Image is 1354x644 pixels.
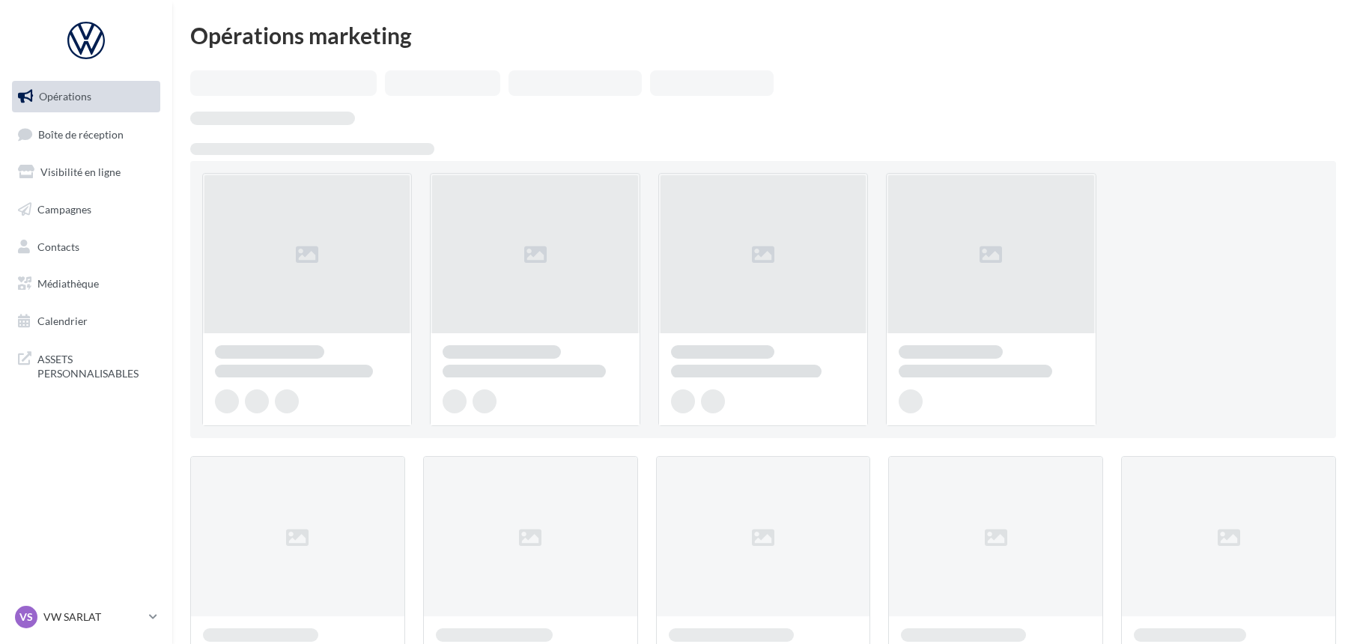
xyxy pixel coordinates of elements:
p: VW SARLAT [43,610,143,625]
span: Visibilité en ligne [40,165,121,178]
span: Boîte de réception [38,127,124,140]
a: Visibilité en ligne [9,157,163,188]
span: VS [19,610,33,625]
a: Opérations [9,81,163,112]
a: Contacts [9,231,163,263]
a: Médiathèque [9,268,163,300]
span: Opérations [39,90,91,103]
div: Opérations marketing [190,24,1336,46]
a: Calendrier [9,306,163,337]
span: Campagnes [37,203,91,216]
a: ASSETS PERSONNALISABLES [9,343,163,387]
span: ASSETS PERSONNALISABLES [37,349,154,381]
span: Contacts [37,240,79,252]
span: Calendrier [37,315,88,327]
a: VS VW SARLAT [12,603,160,631]
a: Campagnes [9,194,163,225]
span: Médiathèque [37,277,99,290]
a: Boîte de réception [9,118,163,151]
